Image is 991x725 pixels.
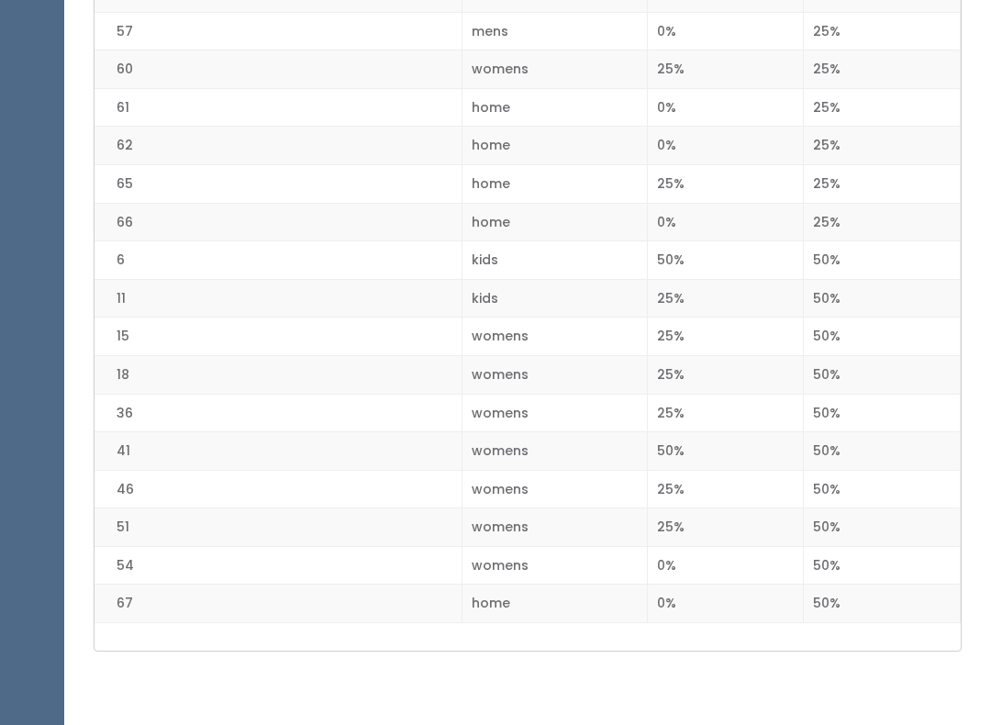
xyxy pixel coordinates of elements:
[95,546,462,585] td: 54
[804,165,961,204] td: 25%
[804,432,961,471] td: 50%
[648,127,804,165] td: 0%
[95,127,462,165] td: 62
[804,355,961,394] td: 50%
[648,470,804,508] td: 25%
[462,88,648,127] td: home
[95,355,462,394] td: 18
[462,203,648,241] td: home
[95,470,462,508] td: 46
[462,394,648,432] td: womens
[95,203,462,241] td: 66
[95,165,462,204] td: 65
[804,241,961,280] td: 50%
[804,88,961,127] td: 25%
[462,318,648,356] td: womens
[95,279,462,318] td: 11
[462,50,648,89] td: womens
[95,12,462,50] td: 57
[648,88,804,127] td: 0%
[648,546,804,585] td: 0%
[648,12,804,50] td: 0%
[95,318,462,356] td: 15
[462,432,648,471] td: womens
[95,585,462,623] td: 67
[804,318,961,356] td: 50%
[648,50,804,89] td: 25%
[804,585,961,623] td: 50%
[648,279,804,318] td: 25%
[648,318,804,356] td: 25%
[462,127,648,165] td: home
[804,546,961,585] td: 50%
[648,165,804,204] td: 25%
[462,165,648,204] td: home
[648,432,804,471] td: 50%
[462,508,648,547] td: womens
[648,203,804,241] td: 0%
[462,12,648,50] td: mens
[804,394,961,432] td: 50%
[804,50,961,89] td: 25%
[95,241,462,280] td: 6
[462,546,648,585] td: womens
[95,50,462,89] td: 60
[804,470,961,508] td: 50%
[648,508,804,547] td: 25%
[462,279,648,318] td: kids
[462,585,648,623] td: home
[804,508,961,547] td: 50%
[462,355,648,394] td: womens
[648,394,804,432] td: 25%
[648,241,804,280] td: 50%
[462,241,648,280] td: kids
[95,432,462,471] td: 41
[95,508,462,547] td: 51
[804,203,961,241] td: 25%
[95,394,462,432] td: 36
[648,355,804,394] td: 25%
[804,12,961,50] td: 25%
[462,470,648,508] td: womens
[804,127,961,165] td: 25%
[95,88,462,127] td: 61
[648,585,804,623] td: 0%
[804,279,961,318] td: 50%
